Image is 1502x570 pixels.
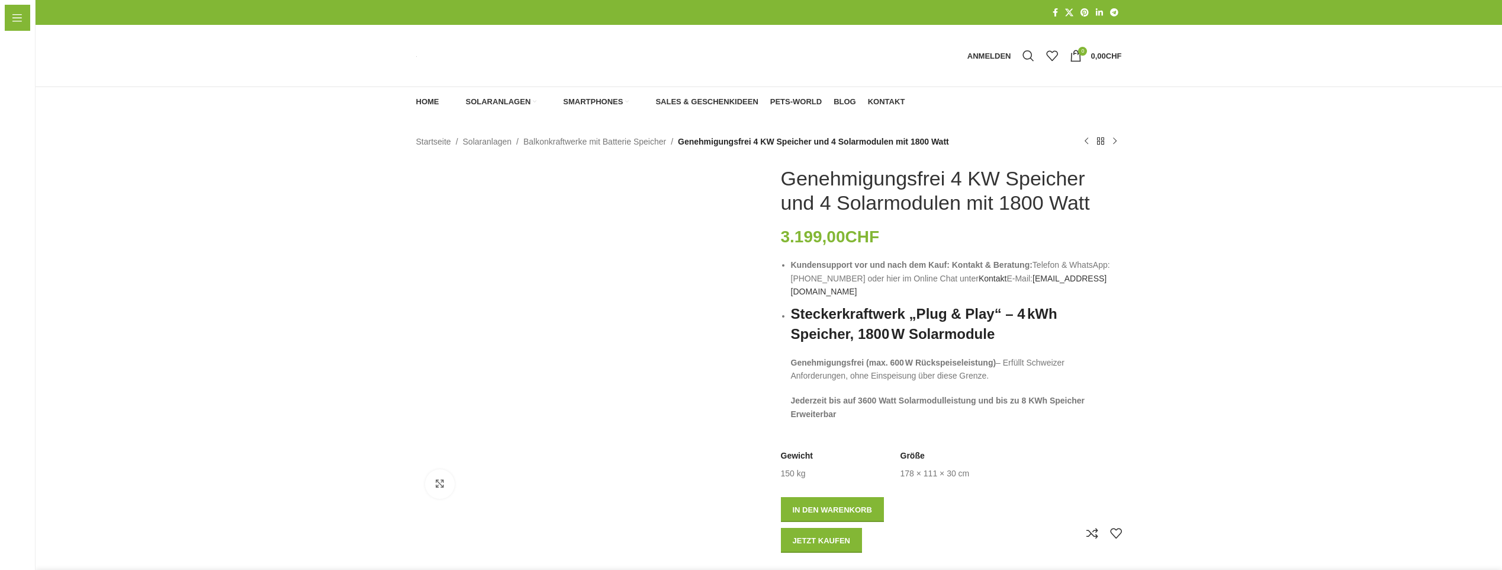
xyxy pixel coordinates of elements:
a: Vorheriges Produkt [1079,135,1093,149]
span: Home [12,39,35,60]
a: 0 0,00CHF [1064,44,1127,68]
a: Kontakt [979,274,1006,283]
a: Pets-World [770,90,822,114]
strong: Genehmigungsfrei (max. 600 W Rückspeiseleistung) [791,358,996,367]
li: Telefon & WhatsApp: [PHONE_NUMBER] oder hier im Online Chat unter E-Mail: [791,258,1122,298]
img: Sales & Geschenkideen [12,123,24,135]
span: CHF [845,228,880,246]
button: In den Warenkorb [781,497,884,522]
a: Blog [834,90,856,114]
span: Solaranlagen [466,97,531,107]
span: Smartphones [563,97,623,107]
span: Sales & Geschenkideen [30,119,123,140]
a: Solaranlagen [463,135,512,148]
a: Suche [1017,44,1040,68]
h2: Steckerkraftwerk „Plug & Play“ – 4 kWh Speicher, 1800 W Solarmodule [791,304,1122,344]
a: Sales & Geschenkideen [641,90,758,114]
td: 178 × 111 × 30 cm [900,468,970,480]
span: Kontakt [12,198,43,220]
img: Genehmigungsfrei 4 KW Speicher und 4 Solarmodulen mit 1800 Watt – Bild 2 [502,510,586,542]
bdi: 3.199,00 [781,228,880,246]
span: Solaranlagen [30,65,82,87]
img: Smartphones [548,97,559,107]
span: Anmelden [967,52,1011,60]
bdi: 0,00 [1091,52,1121,60]
span: Smartphones [30,92,82,113]
span: Gewicht [781,450,813,462]
nav: Breadcrumb [416,135,949,148]
span: Pets-World [12,145,56,166]
span: Blog [12,172,30,193]
span: 0 [1078,47,1087,56]
span: Pets-World [770,97,822,107]
p: – Erfüllt Schweizer Anforderungen, ohne Einspeisung über diese Grenze. [791,356,1122,383]
a: Pinterest Social Link [1077,5,1092,21]
span: Genehmigungsfrei 4 KW Speicher und 4 Solarmodulen mit 1800 Watt [678,135,949,148]
strong: Kontakt & Beratung: [952,260,1033,270]
div: Hauptnavigation [410,90,911,114]
img: Noah_Growatt_2000_2 [416,166,757,508]
span: Sales & Geschenkideen [655,97,758,107]
span: Menü [28,11,50,24]
span: Home [416,97,439,107]
td: 150 kg [781,468,806,480]
b: Jederzeit bis auf 3600 Watt Solarmodulleistung und bis zu 8 KWh Speicher Erweiterbar [791,396,1085,418]
span: CHF [1106,52,1122,60]
a: Startseite [416,135,451,148]
span: Blog [834,97,856,107]
a: Nächstes Produkt [1108,135,1122,149]
a: Facebook Social Link [1049,5,1062,21]
a: Home [416,90,439,114]
table: Produktdetails [781,450,1122,479]
img: Sales & Geschenkideen [641,97,651,107]
a: X Social Link [1062,5,1077,21]
a: Balkonkraftwerke mit Batterie Speicher [523,135,666,148]
a: Smartphones [548,90,629,114]
span: Größe [900,450,925,462]
a: Telegram Social Link [1107,5,1122,21]
h1: Genehmigungsfrei 4 KW Speicher und 4 Solarmodulen mit 1800 Watt [781,166,1122,215]
button: Jetzt kaufen [781,528,863,553]
a: [EMAIL_ADDRESS][DOMAIN_NAME] [791,274,1107,296]
a: Kontakt [868,90,905,114]
span: Kontakt [868,97,905,107]
img: Solaranlagen [12,70,24,82]
img: Smartphones [12,97,24,108]
img: Solaranlagen [451,97,462,107]
strong: Kundensupport vor und nach dem Kauf: [791,260,950,270]
a: Logo der Website [416,51,417,60]
div: Meine Wunschliste [1040,44,1064,68]
a: Solaranlagen [451,90,537,114]
a: Anmelden [961,44,1017,68]
a: LinkedIn Social Link [1092,5,1107,21]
